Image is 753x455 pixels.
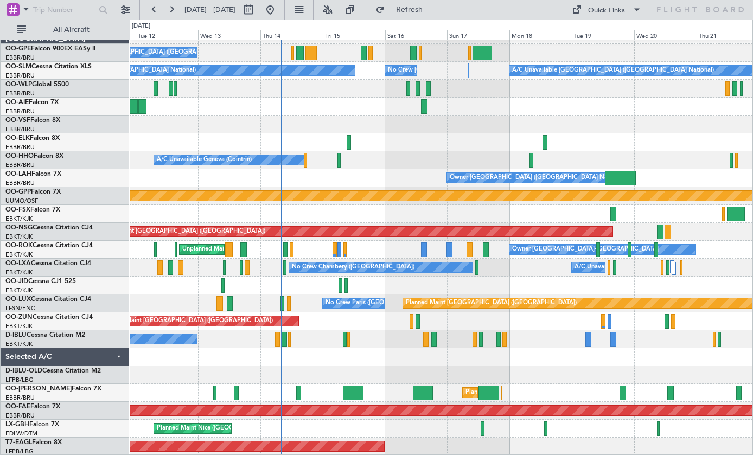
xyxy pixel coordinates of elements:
span: Refresh [387,6,432,14]
a: EBBR/BRU [5,89,35,98]
div: A/C Unavailable [GEOGRAPHIC_DATA] ([GEOGRAPHIC_DATA] National) [512,62,714,79]
a: OO-[PERSON_NAME]Falcon 7X [5,386,101,392]
span: OO-FAE [5,403,30,410]
span: OO-LXA [5,260,31,267]
button: Refresh [371,1,436,18]
span: OO-VSF [5,117,30,124]
a: OO-ELKFalcon 8X [5,135,60,142]
div: A/C Unavailable [575,259,620,275]
div: Planned Maint [GEOGRAPHIC_DATA] ([GEOGRAPHIC_DATA]) [406,295,577,311]
a: OO-FSXFalcon 7X [5,207,60,213]
a: EBKT/KJK [5,251,33,259]
a: EBKT/KJK [5,322,33,330]
div: Sun 17 [447,30,509,40]
div: [DATE] [132,22,150,31]
a: LFSN/ENC [5,304,35,312]
div: Owner [GEOGRAPHIC_DATA]-[GEOGRAPHIC_DATA] [512,241,659,258]
a: EBBR/BRU [5,161,35,169]
span: OO-ZUN [5,314,33,321]
a: EBBR/BRU [5,54,35,62]
a: T7-EAGLFalcon 8X [5,439,62,446]
div: Tue 19 [572,30,634,40]
a: OO-JIDCessna CJ1 525 [5,278,76,285]
div: No Crew Chambery ([GEOGRAPHIC_DATA]) [292,259,414,275]
div: Wed 20 [634,30,697,40]
a: EBKT/KJK [5,286,33,294]
input: Trip Number [33,2,95,18]
a: EBKT/KJK [5,340,33,348]
span: OO-HHO [5,153,34,159]
span: OO-NSG [5,225,33,231]
span: OO-SLM [5,63,31,70]
span: OO-[PERSON_NAME] [5,386,72,392]
span: OO-ELK [5,135,30,142]
span: T7-EAGL [5,439,32,446]
span: OO-GPP [5,189,31,195]
div: Quick Links [588,5,625,16]
a: EBBR/BRU [5,107,35,116]
span: LX-GBH [5,421,29,428]
a: OO-NSGCessna Citation CJ4 [5,225,93,231]
a: OO-FAEFalcon 7X [5,403,60,410]
div: Fri 15 [323,30,385,40]
span: OO-WLP [5,81,32,88]
a: EBBR/BRU [5,143,35,151]
button: Quick Links [566,1,647,18]
a: LX-GBHFalcon 7X [5,421,59,428]
a: EDLW/DTM [5,430,37,438]
a: OO-SLMCessna Citation XLS [5,63,92,70]
a: OO-ROKCessna Citation CJ4 [5,242,93,249]
a: EBBR/BRU [5,394,35,402]
span: [DATE] - [DATE] [184,5,235,15]
div: No Crew [GEOGRAPHIC_DATA] ([GEOGRAPHIC_DATA] National) [388,62,570,79]
div: Mon 18 [509,30,572,40]
a: EBBR/BRU [5,72,35,80]
a: D-IBLU-OLDCessna Citation M2 [5,368,101,374]
div: No Crew [GEOGRAPHIC_DATA] ([GEOGRAPHIC_DATA] National) [76,44,258,61]
a: OO-ZUNCessna Citation CJ4 [5,314,93,321]
a: OO-GPPFalcon 7X [5,189,61,195]
div: Wed 13 [198,30,260,40]
a: D-IBLUCessna Citation M2 [5,332,85,338]
a: UUMO/OSF [5,197,38,205]
div: Tue 12 [136,30,198,40]
span: D-IBLU-OLD [5,368,42,374]
div: Planned Maint [GEOGRAPHIC_DATA] ([GEOGRAPHIC_DATA]) [94,223,265,240]
div: Unplanned Maint [GEOGRAPHIC_DATA] ([GEOGRAPHIC_DATA]) [94,313,273,329]
div: Thu 14 [260,30,323,40]
span: OO-LAH [5,171,31,177]
span: OO-FSX [5,207,30,213]
a: EBBR/BRU [5,412,35,420]
a: EBKT/KJK [5,268,33,277]
span: D-IBLU [5,332,27,338]
a: EBBR/BRU [5,125,35,133]
a: OO-HHOFalcon 8X [5,153,63,159]
div: Planned Maint Nice ([GEOGRAPHIC_DATA]) [157,420,278,437]
a: EBKT/KJK [5,233,33,241]
a: EBBR/BRU [5,179,35,187]
button: All Aircraft [12,21,118,39]
a: OO-LAHFalcon 7X [5,171,61,177]
div: Owner [GEOGRAPHIC_DATA] ([GEOGRAPHIC_DATA] National) [450,170,625,186]
div: A/C Unavailable Geneva (Cointrin) [157,152,252,168]
a: OO-AIEFalcon 7X [5,99,59,106]
a: EBKT/KJK [5,215,33,223]
a: LFPB/LBG [5,376,34,384]
span: OO-JID [5,278,28,285]
a: OO-LXACessna Citation CJ4 [5,260,91,267]
span: OO-ROK [5,242,33,249]
span: OO-LUX [5,296,31,303]
div: Planned Maint [GEOGRAPHIC_DATA] ([GEOGRAPHIC_DATA] National) [465,384,662,401]
span: OO-GPE [5,46,31,52]
a: OO-LUXCessna Citation CJ4 [5,296,91,303]
div: Unplanned Maint [GEOGRAPHIC_DATA]-[GEOGRAPHIC_DATA] [182,241,358,258]
a: OO-VSFFalcon 8X [5,117,60,124]
div: No Crew Paris ([GEOGRAPHIC_DATA]) [326,295,433,311]
div: Sat 16 [385,30,448,40]
span: OO-AIE [5,99,29,106]
a: OO-GPEFalcon 900EX EASy II [5,46,95,52]
span: All Aircraft [28,26,114,34]
a: OO-WLPGlobal 5500 [5,81,69,88]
